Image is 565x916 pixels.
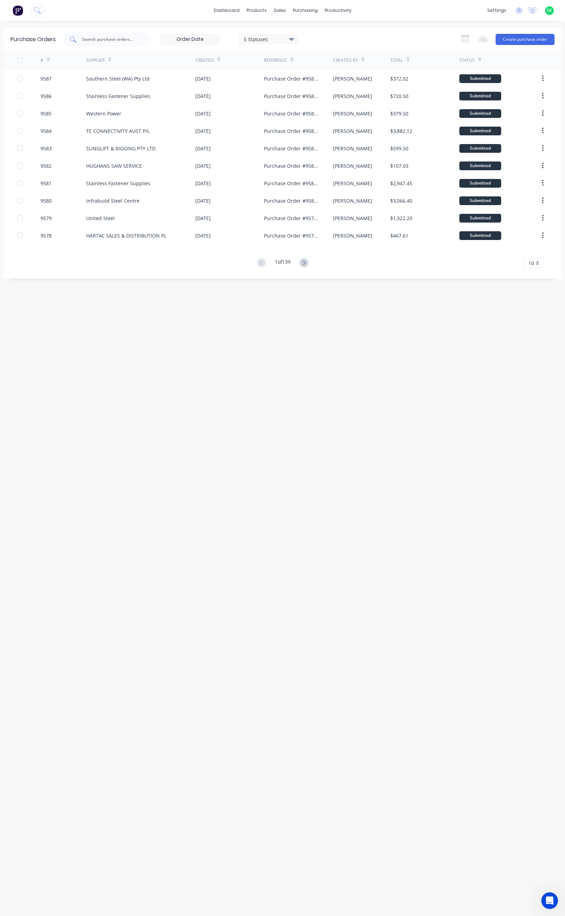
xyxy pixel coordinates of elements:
div: sales [270,5,289,16]
button: Create purchase order [496,34,555,45]
div: 9579 [40,215,52,222]
div: 9583 [40,145,52,152]
div: [PERSON_NAME] [333,180,372,187]
div: Purchase Order #9583 - SLINGLIFT & RIGGING PTY LTD [264,145,319,152]
div: Supplier [86,57,105,63]
div: $3,066.40 [390,197,412,204]
div: [DATE] [195,110,211,117]
div: products [243,5,270,16]
div: productivity [321,5,355,16]
div: [PERSON_NAME] [333,92,372,100]
div: [PERSON_NAME] [333,215,372,222]
div: 5 Statuses [244,35,294,43]
div: Purchase Order #9582 - HUGHANS SAW SERVICE [264,162,319,170]
div: $1,322.20 [390,215,412,222]
div: HUGHANS SAW SERVICE [86,162,142,170]
div: HARTAC SALES & DISTRIBUTION PL [86,232,166,239]
div: Purchase Order #9581 - Stainless Fastener Supplies [264,180,319,187]
div: Submitted [459,109,501,118]
div: Submitted [459,74,501,83]
div: $720.50 [390,92,408,100]
div: [DATE] [195,232,211,239]
div: Submitted [459,196,501,205]
div: $107.03 [390,162,408,170]
div: Purchase Order #9579 - United Steel [264,215,319,222]
div: 1 of 139 [275,258,291,268]
div: Western Power [86,110,121,117]
div: Created By [333,57,358,63]
div: [DATE] [195,127,211,135]
div: Submitted [459,162,501,170]
div: Submitted [459,127,501,135]
div: Submitted [459,92,501,100]
div: Submitted [459,144,501,153]
div: Purchase Order #9578 - HARTAC SALES & DISTRIBUTION PL [264,232,319,239]
div: [PERSON_NAME] [333,162,372,170]
div: 9582 [40,162,52,170]
div: Stainless Fastener Supplies [86,92,150,100]
a: dashboard [210,5,243,16]
div: Purchase Order #9585 - Western Power [264,110,319,117]
div: $467.61 [390,232,408,239]
div: [DATE] [195,215,211,222]
div: Purchase Order #9584 - TE CONNECTIVITY AUST P/L [264,127,319,135]
div: Total [390,57,403,63]
div: # [40,57,43,63]
div: 9584 [40,127,52,135]
div: Purchase Order #9580 - Infrabuild Steel Centre [264,197,319,204]
div: 9581 [40,180,52,187]
div: Purchase Order #9587 - Southern Steel (WA) Pty Ltd [264,75,319,82]
div: [PERSON_NAME] [333,127,372,135]
div: [DATE] [195,162,211,170]
div: Southern Steel (WA) Pty Ltd [86,75,150,82]
div: TE CONNECTIVITY AUST P/L [86,127,150,135]
div: [PERSON_NAME] [333,197,372,204]
div: Created [195,57,214,63]
span: 10 [528,260,534,267]
div: [PERSON_NAME] [333,232,372,239]
div: [PERSON_NAME] [333,110,372,117]
div: Stainless Fastener Supplies [86,180,150,187]
input: Search purchase orders... [81,36,139,43]
span: SK [547,7,552,14]
input: Order Date [161,34,219,45]
div: [DATE] [195,180,211,187]
div: Purchase Order #9586 - Stainless Fastener Supplies [264,92,319,100]
div: Submitted [459,231,501,240]
div: [DATE] [195,145,211,152]
div: settings [484,5,510,16]
div: $599.50 [390,145,408,152]
div: Status [459,57,475,63]
div: SLINGLIFT & RIGGING PTY LTD [86,145,156,152]
div: [DATE] [195,197,211,204]
div: [PERSON_NAME] [333,75,372,82]
div: $379.50 [390,110,408,117]
div: 9580 [40,197,52,204]
div: [DATE] [195,75,211,82]
div: 9585 [40,110,52,117]
div: 9587 [40,75,52,82]
div: [PERSON_NAME] [333,145,372,152]
div: 9586 [40,92,52,100]
div: Purchase Orders [10,35,56,44]
div: [DATE] [195,92,211,100]
div: United Steel [86,215,115,222]
div: Reference [264,57,287,63]
div: $3,882.12 [390,127,412,135]
div: Submitted [459,179,501,188]
div: Infrabuild Steel Centre [86,197,140,204]
div: 9578 [40,232,52,239]
div: purchasing [289,5,321,16]
div: $372.02 [390,75,408,82]
iframe: Intercom live chat [541,892,558,909]
div: Submitted [459,214,501,223]
div: $2,947.45 [390,180,412,187]
img: Factory [13,5,23,16]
